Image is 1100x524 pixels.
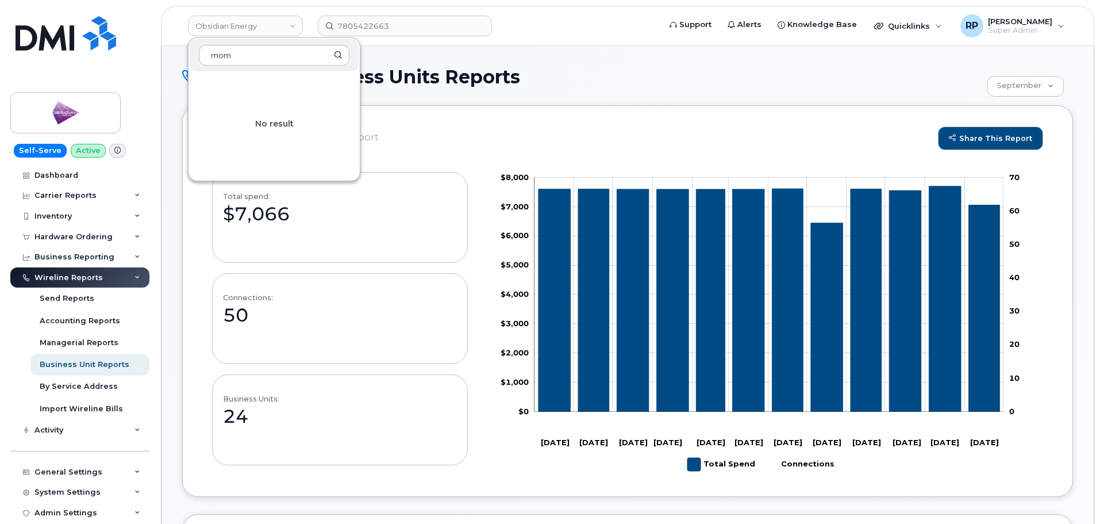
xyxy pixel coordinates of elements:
tspan: 50 [1009,239,1020,248]
g: Legend [687,453,834,476]
tspan: [DATE] [930,438,959,447]
tspan: $6,000 [501,231,529,240]
div: Connections: [223,293,273,302]
g: Chart [501,173,1020,476]
tspan: [DATE] [697,438,725,447]
tspan: [DATE] [579,438,608,447]
g: $0 [501,289,529,299]
g: $0 [501,201,529,211]
tspan: 10 [1009,373,1020,382]
div: No result [189,72,360,176]
tspan: 40 [1009,273,1020,282]
tspan: [DATE] [970,438,999,447]
g: $0 [501,348,529,357]
a: share this report [938,127,1043,150]
tspan: $0 [518,407,529,416]
tspan: [DATE] [653,438,682,447]
tspan: 0 [1009,407,1014,416]
tspan: $7,000 [501,201,529,211]
tspan: $4,000 [501,289,529,299]
g: Total Spend [539,186,999,412]
tspan: [DATE] [774,438,802,447]
tspan: $3,000 [501,319,529,328]
g: Total Spend [687,453,755,476]
tspan: [DATE] [813,438,841,447]
div: 24 [223,403,248,430]
g: Connections [765,453,834,476]
tspan: $8,000 [501,173,529,182]
div: $7,066 [223,201,290,227]
tspan: [DATE] [541,438,570,447]
div: Business Units: [223,395,279,403]
tspan: [DATE] [852,438,881,447]
tspan: [DATE] [619,438,648,447]
div: 50 [223,302,248,328]
g: $0 [501,231,529,240]
tspan: $5,000 [501,260,529,269]
tspan: $2,000 [501,348,529,357]
tspan: [DATE] [734,438,763,447]
tspan: 60 [1009,206,1020,215]
g: $0 [501,173,529,182]
h2: [DATE] [212,127,1043,144]
tspan: 30 [1009,306,1020,315]
tspan: 20 [1009,339,1020,349]
input: Search [199,45,349,66]
g: $0 [501,260,529,269]
span: share this report [949,134,1032,143]
div: Total spend: [223,192,270,201]
g: $0 [501,319,529,328]
tspan: [DATE] [893,438,921,447]
g: $0 [501,377,529,387]
h1: Wirelines Business Units Reports [182,67,982,87]
tspan: 70 [1009,173,1020,182]
tspan: $1,000 [501,377,529,387]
